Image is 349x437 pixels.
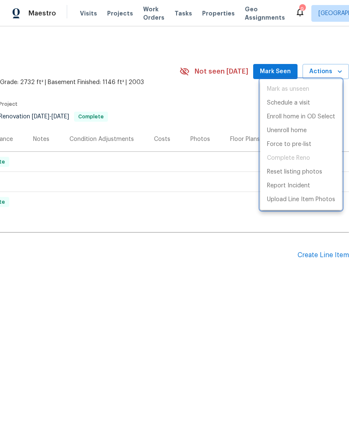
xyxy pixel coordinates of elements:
[260,151,342,165] span: Project is already completed
[267,126,307,135] p: Unenroll home
[267,168,322,176] p: Reset listing photos
[267,195,335,204] p: Upload Line Item Photos
[267,140,311,149] p: Force to pre-list
[267,112,335,121] p: Enroll home in OD Select
[267,99,310,107] p: Schedule a visit
[267,181,310,190] p: Report Incident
